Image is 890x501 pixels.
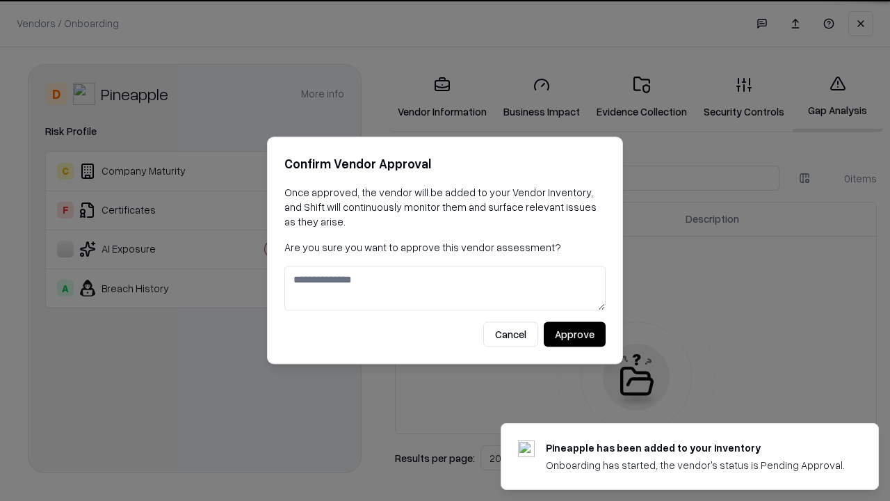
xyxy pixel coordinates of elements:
div: Pineapple has been added to your inventory [546,440,845,455]
p: Once approved, the vendor will be added to your Vendor Inventory, and Shift will continuously mon... [284,185,606,229]
div: Onboarding has started, the vendor's status is Pending Approval. [546,458,845,472]
button: Approve [544,322,606,347]
p: Are you sure you want to approve this vendor assessment? [284,240,606,255]
h2: Confirm Vendor Approval [284,154,606,174]
button: Cancel [483,322,538,347]
img: pineappleenergy.com [518,440,535,457]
